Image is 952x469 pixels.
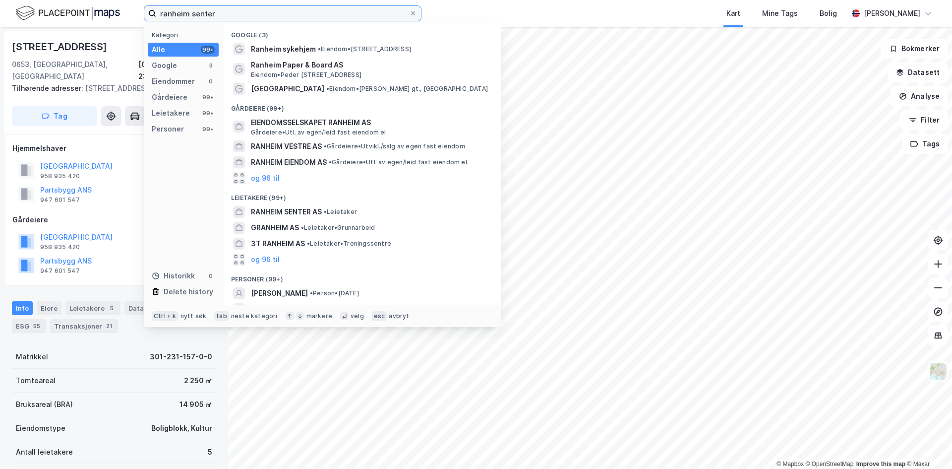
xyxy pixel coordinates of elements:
[12,142,216,154] div: Hjemmelshaver
[881,39,948,59] button: Bokmerker
[324,142,465,150] span: Gårdeiere • Utvikl./salg av egen fast eiendom
[152,60,177,71] div: Google
[223,186,501,204] div: Leietakere (99+)
[107,303,117,313] div: 5
[16,399,73,410] div: Bruksareal (BRA)
[214,311,229,321] div: tab
[124,301,174,315] div: Datasett
[318,45,411,53] span: Eiendom • [STREET_ADDRESS]
[372,311,387,321] div: esc
[251,117,489,129] span: EIENDOMSSELSKAPET RANHEIM AS
[223,23,501,41] div: Google (3)
[40,267,80,275] div: 947 601 547
[12,84,85,92] span: Tilhørende adresser:
[329,158,332,166] span: •
[152,123,184,135] div: Personer
[326,85,329,92] span: •
[902,134,948,154] button: Tags
[180,312,207,320] div: nytt søk
[251,43,316,55] span: Ranheim sykehjem
[208,446,212,458] div: 5
[150,351,212,363] div: 301-231-157-0-0
[16,4,120,22] img: logo.f888ab2527a4732fd821a326f86c7f29.svg
[329,158,469,166] span: Gårdeiere • Utl. av egen/leid fast eiendom el.
[138,59,216,82] div: [GEOGRAPHIC_DATA], 231/157
[820,7,837,19] div: Bolig
[306,312,332,320] div: markere
[251,222,299,234] span: GRANHEIM AS
[324,208,357,216] span: Leietaker
[891,86,948,106] button: Analyse
[16,422,65,434] div: Eiendomstype
[929,362,948,381] img: Z
[251,156,327,168] span: RANHEIM EIENDOM AS
[16,375,56,387] div: Tomteareal
[251,172,280,184] button: og 96 til
[152,107,190,119] div: Leietakere
[184,375,212,387] div: 2 250 ㎡
[900,110,948,130] button: Filter
[389,312,409,320] div: avbryt
[251,129,388,136] span: Gårdeiere • Utl. av egen/leid fast eiendom el.
[806,461,854,468] a: OpenStreetMap
[16,446,73,458] div: Antall leietakere
[152,75,195,87] div: Eiendommer
[310,289,313,297] span: •
[856,461,905,468] a: Improve this map
[12,39,109,55] div: [STREET_ADDRESS]
[324,208,327,215] span: •
[152,91,187,103] div: Gårdeiere
[152,31,219,39] div: Kategori
[251,254,280,266] button: og 96 til
[223,97,501,115] div: Gårdeiere (99+)
[50,319,118,333] div: Transaksjoner
[726,7,740,19] div: Kart
[888,63,948,82] button: Datasett
[326,85,488,93] span: Eiendom • [PERSON_NAME] gt., [GEOGRAPHIC_DATA]
[251,83,324,95] span: [GEOGRAPHIC_DATA]
[902,421,952,469] iframe: Chat Widget
[762,7,798,19] div: Mine Tags
[351,312,364,320] div: velg
[12,301,33,315] div: Info
[307,240,391,248] span: Leietaker • Treningssentre
[201,125,215,133] div: 99+
[207,77,215,85] div: 0
[864,7,920,19] div: [PERSON_NAME]
[251,140,322,152] span: RANHEIM VESTRE AS
[40,172,80,180] div: 958 935 420
[324,142,327,150] span: •
[251,238,305,250] span: 3T RANHEIM AS
[776,461,804,468] a: Mapbox
[318,45,321,53] span: •
[301,224,304,231] span: •
[207,272,215,280] div: 0
[65,301,120,315] div: Leietakere
[164,286,213,298] div: Delete history
[307,240,310,247] span: •
[251,303,302,315] span: SENCER BAGCI
[179,399,212,410] div: 14 905 ㎡
[16,351,48,363] div: Matrikkel
[12,214,216,226] div: Gårdeiere
[12,106,97,126] button: Tag
[251,71,361,79] span: Eiendom • Peder [STREET_ADDRESS]
[251,206,322,218] span: RANHEIM SENTER AS
[152,44,165,56] div: Alle
[152,311,178,321] div: Ctrl + k
[201,46,215,54] div: 99+
[156,6,409,21] input: Søk på adresse, matrikkel, gårdeiere, leietakere eller personer
[12,82,208,94] div: [STREET_ADDRESS]
[40,196,80,204] div: 947 601 547
[104,321,114,331] div: 21
[12,59,138,82] div: 0653, [GEOGRAPHIC_DATA], [GEOGRAPHIC_DATA]
[251,59,489,71] span: Ranheim Paper & Board AS
[152,270,195,282] div: Historikk
[31,321,42,331] div: 55
[151,422,212,434] div: Boligblokk, Kultur
[251,287,308,299] span: [PERSON_NAME]
[201,93,215,101] div: 99+
[207,62,215,69] div: 3
[12,319,46,333] div: ESG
